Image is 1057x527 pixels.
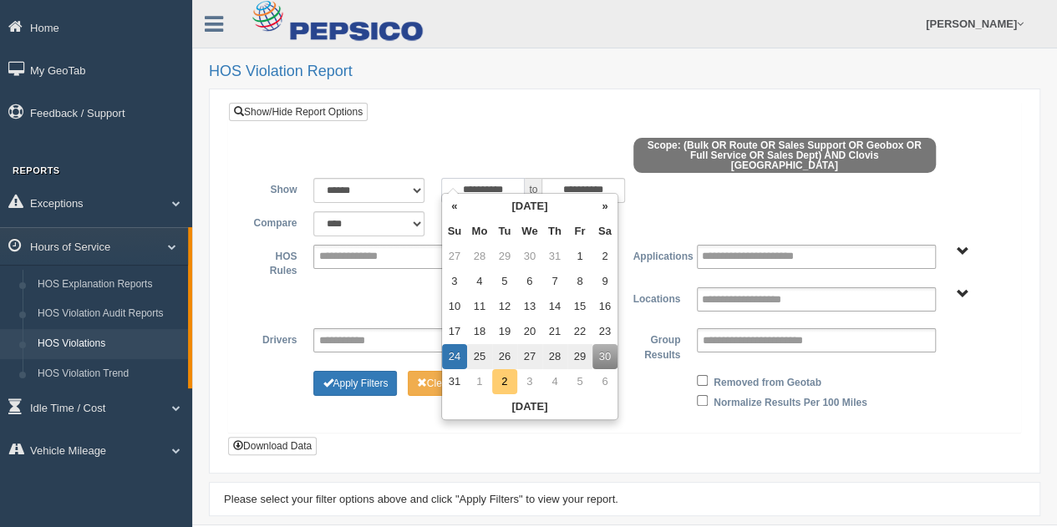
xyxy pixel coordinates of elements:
button: Download Data [228,437,317,455]
td: 15 [567,294,592,319]
td: 30 [592,344,617,369]
label: Drivers [241,328,305,348]
th: [DATE] [442,394,617,419]
td: 1 [567,244,592,269]
a: HOS Violation Trend [30,359,188,389]
label: HOS Rules [241,245,305,279]
th: [DATE] [467,194,592,219]
th: Th [542,219,567,244]
td: 18 [467,319,492,344]
td: 7 [542,269,567,294]
td: 17 [442,319,467,344]
label: Group Results [625,328,689,362]
td: 24 [442,344,467,369]
td: 3 [517,369,542,394]
td: 13 [517,294,542,319]
th: Mo [467,219,492,244]
label: Show [241,178,305,198]
td: 2 [592,244,617,269]
td: 29 [492,244,517,269]
label: Removed from Geotab [714,371,821,391]
td: 28 [542,344,567,369]
span: to [525,178,541,203]
td: 20 [517,319,542,344]
label: Normalize Results Per 100 Miles [714,391,866,411]
td: 27 [517,344,542,369]
label: Locations [625,287,689,307]
a: HOS Explanation Reports [30,270,188,300]
th: « [442,194,467,219]
h2: HOS Violation Report [209,63,1040,80]
td: 6 [592,369,617,394]
td: 19 [492,319,517,344]
a: HOS Violations [30,329,188,359]
th: Fr [567,219,592,244]
th: Sa [592,219,617,244]
td: 14 [542,294,567,319]
td: 28 [467,244,492,269]
td: 5 [492,269,517,294]
td: 21 [542,319,567,344]
td: 1 [467,369,492,394]
a: HOS Violation Audit Reports [30,299,188,329]
button: Change Filter Options [313,371,397,396]
td: 12 [492,294,517,319]
td: 25 [467,344,492,369]
td: 4 [467,269,492,294]
th: Tu [492,219,517,244]
td: 23 [592,319,617,344]
td: 8 [567,269,592,294]
a: Show/Hide Report Options [229,103,368,121]
td: 26 [492,344,517,369]
td: 29 [567,344,592,369]
button: Change Filter Options [408,371,490,396]
td: 30 [517,244,542,269]
td: 16 [592,294,617,319]
td: 5 [567,369,592,394]
span: Please select your filter options above and click "Apply Filters" to view your report. [224,493,618,505]
span: Scope: (Bulk OR Route OR Sales Support OR Geobox OR Full Service OR Sales Dept) AND Clovis [GEOGR... [633,138,936,173]
td: 31 [442,369,467,394]
td: 22 [567,319,592,344]
th: We [517,219,542,244]
td: 3 [442,269,467,294]
td: 10 [442,294,467,319]
td: 2 [492,369,517,394]
td: 9 [592,269,617,294]
td: 11 [467,294,492,319]
th: » [592,194,617,219]
td: 31 [542,244,567,269]
td: 6 [517,269,542,294]
td: 27 [442,244,467,269]
td: 4 [542,369,567,394]
label: Applications [624,245,688,265]
th: Su [442,219,467,244]
label: Compare [241,211,305,231]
